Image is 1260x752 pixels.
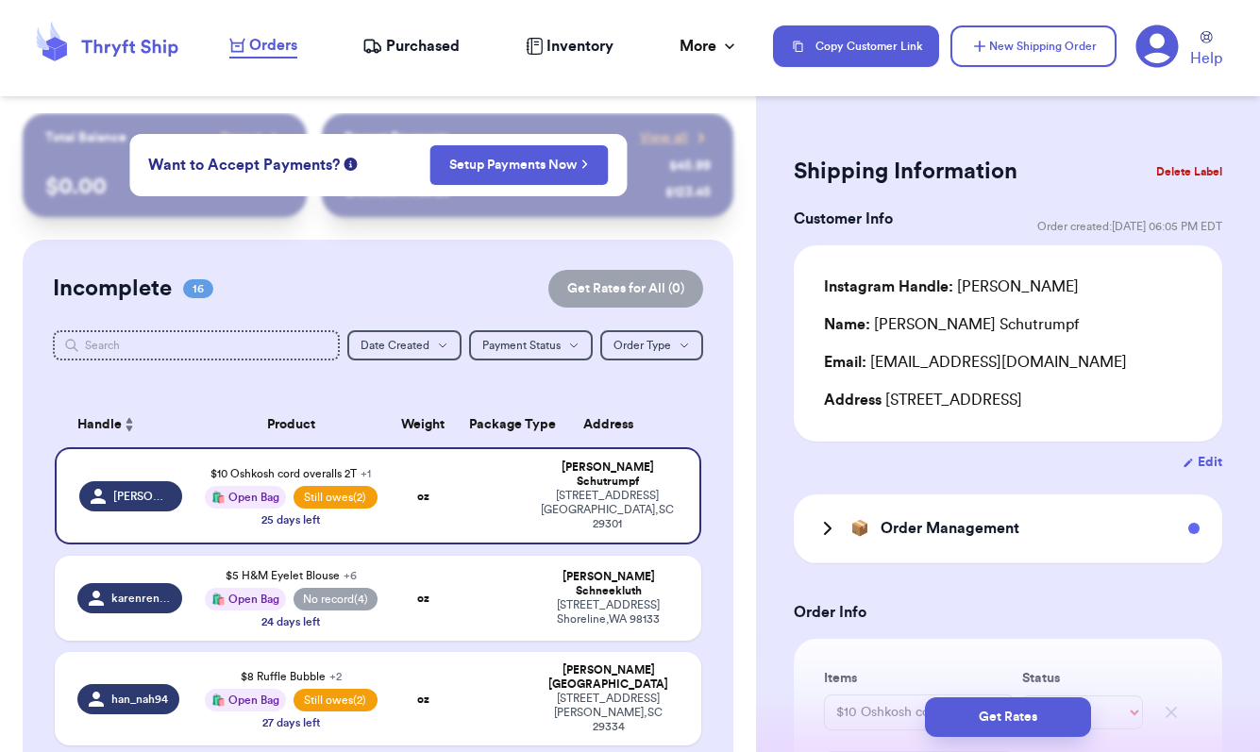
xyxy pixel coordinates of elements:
button: Edit [1183,453,1222,472]
span: Payout [221,128,261,147]
div: 24 days left [261,614,320,629]
div: 25 days left [261,512,320,527]
button: Setup Payments Now [429,145,608,185]
button: Sort ascending [122,413,137,436]
span: + 2 [329,671,342,682]
span: han_nah94 [111,692,168,707]
div: [EMAIL_ADDRESS][DOMAIN_NAME] [824,351,1192,374]
span: Still owes (2) [294,486,377,509]
span: No record (4) [294,588,377,610]
span: Email: [824,355,866,370]
span: Order Type [613,340,671,351]
button: Order Type [600,330,703,360]
div: More [680,35,739,58]
button: Get Rates [925,697,1091,737]
span: Help [1190,47,1222,70]
div: 27 days left [262,715,320,730]
div: $ 123.45 [665,183,711,202]
strong: oz [417,593,429,604]
a: Purchased [362,35,460,58]
span: + 1 [361,468,371,479]
p: Recent Payments [344,128,449,147]
strong: oz [417,491,429,502]
h3: Order Info [794,601,1222,624]
div: [STREET_ADDRESS] [PERSON_NAME] , SC 29334 [539,692,679,734]
div: 🛍️ Open Bag [205,689,286,711]
span: Handle [77,415,122,435]
button: Payment Status [469,330,593,360]
span: Purchased [386,35,460,58]
span: Date Created [361,340,429,351]
div: $ 45.99 [669,157,711,175]
span: Payment Status [482,340,561,351]
span: View all [640,128,688,147]
th: Address [528,402,701,447]
p: $ 0.00 [45,172,284,202]
label: Items [824,669,1015,688]
h2: Incomplete [53,274,172,304]
span: $5 H&M Eyelet Blouse [226,570,357,581]
h3: Order Management [881,517,1019,540]
h2: Shipping Information [794,157,1017,187]
button: Date Created [347,330,462,360]
span: [PERSON_NAME] [113,489,171,504]
div: [STREET_ADDRESS] Shoreline , WA 98133 [539,598,679,627]
span: $8 Ruffle Bubble [241,671,342,682]
div: [STREET_ADDRESS] [824,389,1192,411]
span: Name: [824,317,870,332]
span: 16 [183,279,213,298]
div: [PERSON_NAME] [824,276,1079,298]
span: Instagram Handle: [824,279,953,294]
a: Setup Payments Now [449,156,588,175]
th: Weight [389,402,459,447]
a: View all [640,128,711,147]
a: Payout [221,128,284,147]
button: Copy Customer Link [773,25,939,67]
span: Want to Accept Payments? [148,154,340,176]
button: Delete Label [1149,151,1230,192]
div: [PERSON_NAME] Schutrumpf [824,313,1079,336]
span: Orders [249,34,297,57]
div: [PERSON_NAME] Schutrumpf [539,460,677,489]
input: Search [53,330,340,360]
span: + 6 [344,570,357,581]
a: Help [1190,31,1222,70]
span: Address [824,393,882,408]
a: Inventory [526,35,613,58]
h3: Customer Info [794,208,893,230]
a: Orders [229,34,297,58]
span: 📦 [850,517,869,540]
div: [PERSON_NAME] Schneekluth [539,570,679,598]
th: Product [193,402,388,447]
span: karenrenee [111,591,171,606]
span: Inventory [546,35,613,58]
label: Status [1022,669,1143,688]
button: New Shipping Order [950,25,1117,67]
div: 🛍️ Open Bag [205,486,286,509]
strong: oz [417,694,429,705]
div: 🛍️ Open Bag [205,588,286,610]
span: $10 Oshkosh cord overalls 2T [210,468,371,479]
th: Package Type [458,402,528,447]
div: [STREET_ADDRESS] [GEOGRAPHIC_DATA] , SC 29301 [539,489,677,531]
span: Order created: [DATE] 06:05 PM EDT [1037,219,1222,234]
p: Total Balance [45,128,126,147]
button: Get Rates for All (0) [548,270,703,308]
span: Still owes (2) [294,689,377,711]
div: [PERSON_NAME] [GEOGRAPHIC_DATA] [539,663,679,692]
